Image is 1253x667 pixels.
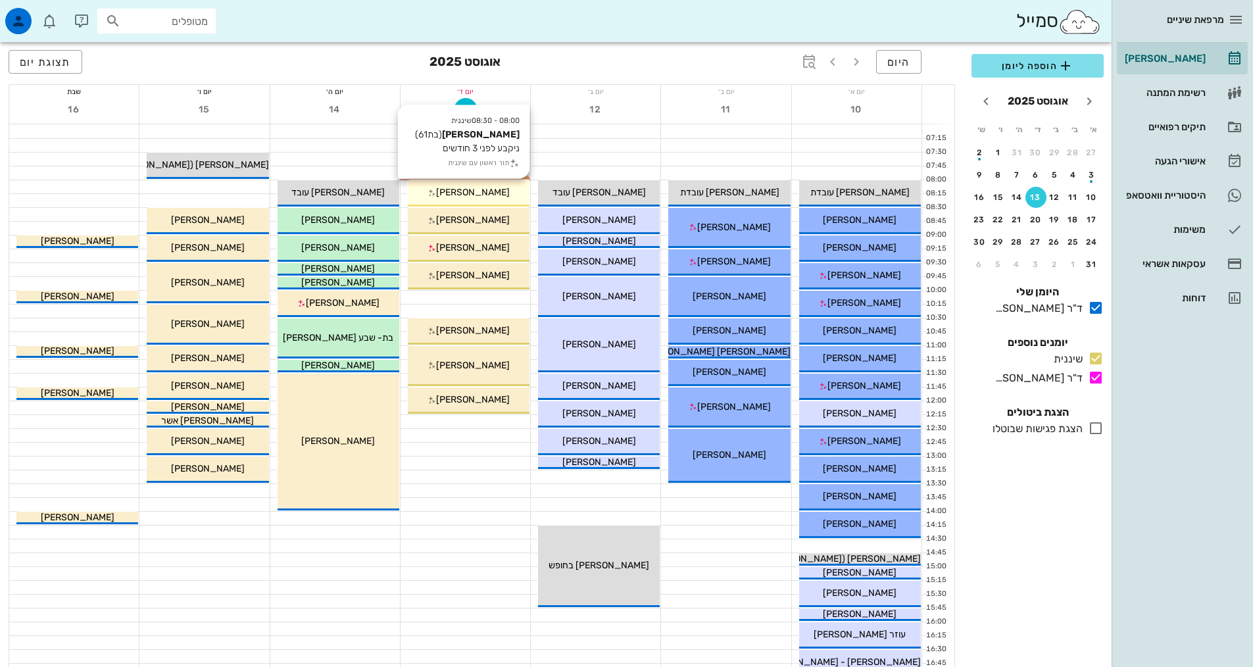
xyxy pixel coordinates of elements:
[436,187,510,198] span: [PERSON_NAME]
[1006,237,1027,247] div: 28
[988,193,1009,202] div: 15
[1117,145,1248,177] a: אישורי הגעה
[139,85,269,98] div: יום ו׳
[1122,190,1206,201] div: היסטוריית וואטסאפ
[922,133,949,144] div: 07:15
[1063,215,1084,224] div: 18
[922,423,949,434] div: 12:30
[922,161,949,172] div: 07:45
[1081,170,1102,180] div: 3
[161,415,254,426] span: [PERSON_NAME] אשר
[823,214,897,226] span: [PERSON_NAME]
[562,235,636,247] span: [PERSON_NAME]
[987,421,1083,437] div: הצגת פגישות שבוטלו
[1044,193,1065,202] div: 12
[971,335,1104,351] h4: יומנים נוספים
[455,104,477,115] span: 13
[697,256,771,267] span: [PERSON_NAME]
[693,449,766,460] span: [PERSON_NAME]
[922,299,949,310] div: 10:15
[887,56,910,68] span: היום
[714,104,738,115] span: 11
[1063,187,1084,208] button: 11
[969,193,990,202] div: 16
[765,553,921,564] span: [PERSON_NAME] ([PERSON_NAME])
[401,85,530,98] div: יום ד׳
[1010,118,1027,141] th: ה׳
[430,50,501,76] h3: אוגוסט 2025
[323,104,347,115] span: 14
[1122,53,1206,64] div: [PERSON_NAME]
[171,353,245,364] span: [PERSON_NAME]
[969,164,990,185] button: 9
[1006,209,1027,230] button: 21
[922,616,949,628] div: 16:00
[922,492,949,503] div: 13:45
[1006,215,1027,224] div: 21
[988,215,1009,224] div: 22
[41,345,114,357] span: [PERSON_NAME]
[1006,232,1027,253] button: 28
[1058,9,1101,35] img: SmileCloud logo
[41,235,114,247] span: [PERSON_NAME]
[1063,193,1084,202] div: 11
[973,118,990,141] th: ש׳
[1081,148,1102,157] div: 27
[810,187,910,198] span: [PERSON_NAME] עובדת
[193,98,216,122] button: 15
[988,148,1009,157] div: 1
[814,629,906,640] span: עוזר [PERSON_NAME]
[922,147,949,158] div: 07:30
[301,214,375,226] span: [PERSON_NAME]
[1044,209,1065,230] button: 19
[969,237,990,247] div: 30
[823,491,897,502] span: [PERSON_NAME]
[922,368,949,379] div: 11:30
[549,560,649,571] span: [PERSON_NAME] בחופש
[1016,7,1101,36] div: סמייל
[823,608,897,620] span: [PERSON_NAME]
[971,284,1104,300] h4: היומן שלי
[969,187,990,208] button: 16
[301,263,375,274] span: [PERSON_NAME]
[823,567,897,578] span: [PERSON_NAME]
[988,170,1009,180] div: 8
[922,603,949,614] div: 15:45
[661,85,791,98] div: יום ב׳
[1025,215,1046,224] div: 20
[693,366,766,378] span: [PERSON_NAME]
[1029,118,1046,141] th: ד׳
[562,457,636,468] span: [PERSON_NAME]
[171,463,245,474] span: [PERSON_NAME]
[1081,209,1102,230] button: 17
[1044,187,1065,208] button: 12
[922,437,949,448] div: 12:45
[301,277,375,288] span: [PERSON_NAME]
[697,222,771,233] span: [PERSON_NAME]
[436,394,510,405] span: [PERSON_NAME]
[827,435,901,447] span: [PERSON_NAME]
[1025,164,1046,185] button: 6
[306,297,380,309] span: [PERSON_NAME]
[9,50,82,74] button: תצוגת יום
[823,463,897,474] span: [PERSON_NAME]
[988,187,1009,208] button: 15
[1122,293,1206,303] div: דוחות
[922,174,949,185] div: 08:00
[113,159,269,170] span: [PERSON_NAME] ([PERSON_NAME])
[171,401,245,412] span: [PERSON_NAME]
[922,243,949,255] div: 09:15
[697,401,771,412] span: [PERSON_NAME]
[714,98,738,122] button: 11
[922,312,949,324] div: 10:30
[922,575,949,586] div: 15:15
[922,589,949,600] div: 15:30
[988,142,1009,163] button: 1
[531,85,660,98] div: יום ג׳
[1081,193,1102,202] div: 10
[562,380,636,391] span: [PERSON_NAME]
[922,354,949,365] div: 11:15
[823,242,897,253] span: [PERSON_NAME]
[1006,164,1027,185] button: 7
[922,202,949,213] div: 08:30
